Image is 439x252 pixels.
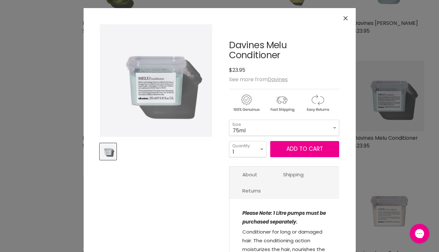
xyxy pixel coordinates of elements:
[229,66,245,74] span: $23.95
[265,93,299,113] img: shipping.gif
[242,210,326,225] strong: Please Note: 1 Litre pumps must be purchased separately.
[339,11,352,25] button: Close
[268,76,288,83] a: Davines
[300,93,335,113] img: returns.gif
[407,222,433,246] iframe: Gorgias live chat messenger
[229,167,270,182] a: About
[229,76,288,83] span: See more from
[100,143,116,160] button: Davines Melu Conditioner
[286,145,323,153] span: Add to cart
[100,24,213,137] div: Davines Melu Conditioner image. Click or Scroll to Zoom.
[99,24,212,137] img: Davines Melu Conditioner
[100,144,116,159] img: Davines Melu Conditioner
[229,39,287,61] a: Davines Melu Conditioner
[99,141,214,160] div: Product thumbnails
[229,141,266,157] select: Quantity
[229,183,274,199] a: Returns
[270,141,339,157] button: Add to cart
[229,93,263,113] img: genuine.gif
[270,167,317,182] a: Shipping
